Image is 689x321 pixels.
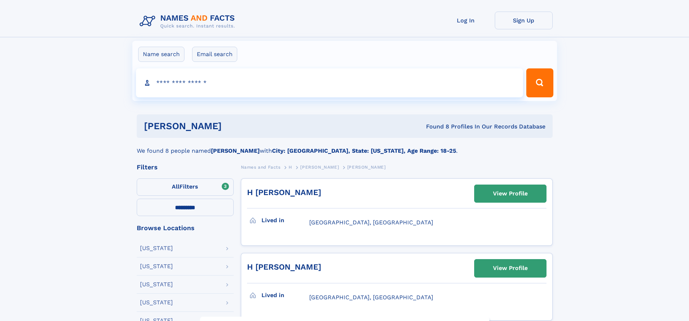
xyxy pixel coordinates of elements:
[261,289,309,301] h3: Lived in
[437,12,495,29] a: Log In
[289,165,292,170] span: H
[138,47,184,62] label: Name search
[137,225,234,231] div: Browse Locations
[309,219,433,226] span: [GEOGRAPHIC_DATA], [GEOGRAPHIC_DATA]
[137,164,234,170] div: Filters
[140,263,173,269] div: [US_STATE]
[136,68,523,97] input: search input
[272,147,456,154] b: City: [GEOGRAPHIC_DATA], State: [US_STATE], Age Range: 18-25
[300,165,339,170] span: [PERSON_NAME]
[144,122,324,131] h1: [PERSON_NAME]
[347,165,386,170] span: [PERSON_NAME]
[475,185,546,202] a: View Profile
[493,260,528,276] div: View Profile
[475,259,546,277] a: View Profile
[137,138,553,155] div: We found 8 people named with .
[247,262,321,271] a: H [PERSON_NAME]
[192,47,237,62] label: Email search
[140,282,173,287] div: [US_STATE]
[137,178,234,196] label: Filters
[324,123,545,131] div: Found 8 Profiles In Our Records Database
[140,245,173,251] div: [US_STATE]
[247,188,321,197] a: H [PERSON_NAME]
[211,147,260,154] b: [PERSON_NAME]
[309,294,433,301] span: [GEOGRAPHIC_DATA], [GEOGRAPHIC_DATA]
[300,162,339,172] a: [PERSON_NAME]
[137,12,241,31] img: Logo Names and Facts
[495,12,553,29] a: Sign Up
[261,214,309,227] h3: Lived in
[526,68,553,97] button: Search Button
[140,300,173,305] div: [US_STATE]
[289,162,292,172] a: H
[172,183,179,190] span: All
[493,185,528,202] div: View Profile
[241,162,281,172] a: Names and Facts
